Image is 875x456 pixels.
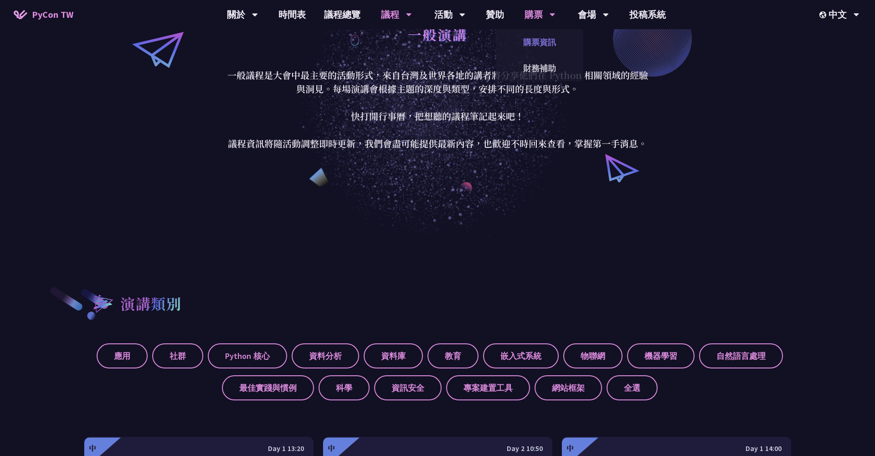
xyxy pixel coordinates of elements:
label: 嵌入式系統 [483,343,559,368]
label: 自然語言處理 [699,343,783,368]
label: 應用 [97,343,148,368]
label: 網站框架 [535,375,602,400]
label: 資料庫 [364,343,423,368]
div: 中 [328,443,335,454]
label: 機器學習 [627,343,695,368]
label: 資料分析 [292,343,359,368]
label: 專案建置工具 [446,375,530,400]
h2: 演講類別 [120,292,181,314]
label: Python 核心 [208,343,287,368]
label: 最佳實踐與慣例 [222,375,314,400]
img: heading-bullet [84,286,120,321]
img: Home icon of PyCon TW 2025 [14,10,27,19]
img: Locale Icon [819,11,829,18]
h1: 一般演講 [407,21,468,48]
label: 科學 [319,375,370,400]
p: 一般議程是大會中最主要的活動形式，來自台灣及世界各地的講者將分享他們在 Python 相關領域的經驗與洞見。每場演講會根據主題的深度與類型，安排不同的長度與形式。 快打開行事曆，把想聽的議程筆記... [226,68,649,150]
a: 財務補助 [496,57,583,79]
div: Day 1 13:20 [93,443,304,454]
label: 物聯網 [563,343,623,368]
label: 教育 [427,343,479,368]
a: 購票資訊 [496,31,583,53]
span: PyCon TW [32,8,73,21]
label: 社群 [152,343,203,368]
label: 全選 [607,375,658,400]
div: Day 1 14:00 [571,443,782,454]
a: PyCon TW [5,3,82,26]
div: Day 2 10:50 [332,443,543,454]
div: 中 [89,443,96,454]
div: 中 [566,443,574,454]
label: 資訊安全 [374,375,442,400]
